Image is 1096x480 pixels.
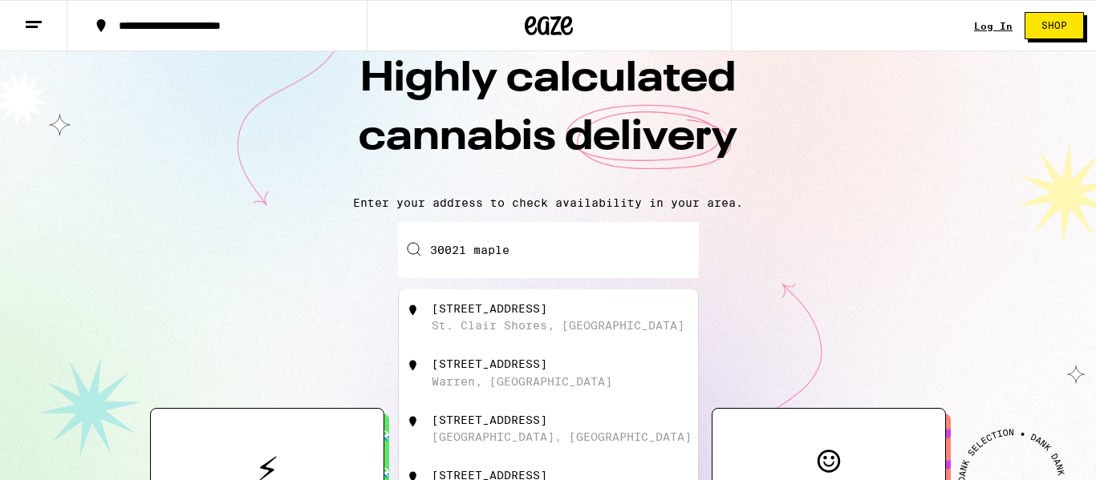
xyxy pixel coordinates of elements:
[10,11,116,24] span: Hi. Need any help?
[432,430,692,443] div: [GEOGRAPHIC_DATA], [GEOGRAPHIC_DATA]
[1041,21,1067,30] span: Shop
[432,413,547,426] div: [STREET_ADDRESS]
[432,375,612,388] div: Warren, [GEOGRAPHIC_DATA]
[1013,12,1096,39] a: Shop
[405,413,421,430] img: 30021 Mapleridge St
[1025,12,1084,39] button: Shop
[432,357,547,370] div: [STREET_ADDRESS]
[398,222,699,278] input: Enter your delivery address
[405,357,421,373] img: 30021 Maple Lane Circle
[974,21,1013,31] a: Log In
[16,196,1080,209] p: Enter your address to check availability in your area.
[267,50,829,184] h1: Highly calculated cannabis delivery
[432,319,684,332] div: St. Clair Shores, [GEOGRAPHIC_DATA]
[405,302,421,318] img: 30021 Maplegrove Street
[432,302,547,315] div: [STREET_ADDRESS]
